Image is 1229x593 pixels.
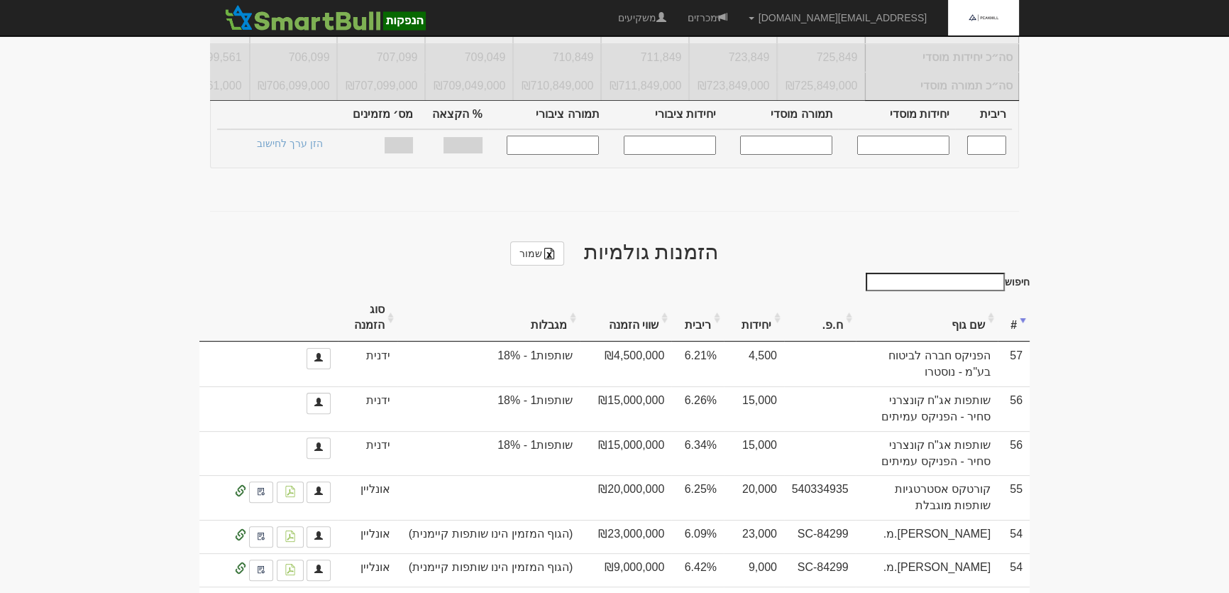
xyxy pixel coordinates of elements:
[777,72,865,100] td: סה״כ תמורה
[257,486,265,497] img: approved-contact.svg
[784,295,856,342] th: ח.פ.: activate to sort column ascending
[784,475,856,520] td: 540334935
[397,295,580,342] th: מגבלות: activate to sort column ascending
[404,348,573,364] span: שותפות1 - 18%
[338,520,397,553] td: אונליין
[955,101,1012,129] th: ריבית
[856,295,998,342] th: שם גוף: activate to sort column ascending
[998,295,1030,342] th: #: activate to sort column ascending
[998,520,1030,553] td: 54
[671,475,724,520] td: 6.25%
[866,273,1005,291] input: חיפוש
[257,531,265,542] img: approved-contact.svg
[724,342,784,386] td: 4,500
[601,72,689,100] td: סה״כ תמורה
[724,475,784,520] td: 20,000
[510,241,564,266] a: שמור
[285,486,296,497] img: pdf-file-icon.png
[866,44,1019,72] td: סה״כ יחידות מוסדי
[838,101,955,129] th: יחידות מוסדי
[337,43,425,72] td: סה״כ יחידות
[221,4,429,32] img: SmartBull Logo
[724,386,784,431] td: 15,000
[856,553,998,587] td: [PERSON_NAME].מ.
[671,520,724,553] td: 6.09%
[580,475,671,520] td: ₪20,000,000
[338,553,397,587] td: אונליין
[998,386,1030,431] td: 56
[689,43,777,72] td: סה״כ יחידות
[856,475,998,520] td: קורטקס אסטרטגיות שותפות מוגבלת
[722,101,839,129] th: תמורה מוסדי
[784,520,856,553] td: SC-84299
[338,295,397,342] th: סוג הזמנה: activate to sort column ascending
[544,248,555,259] img: excel-file-black.png
[404,560,573,576] span: (הגוף המזמין הינו שותפות קיימנית)
[425,72,513,100] td: סה״כ תמורה
[671,386,724,431] td: 6.26%
[856,431,998,476] td: שותפות אג"ח קונצרני סחיר - הפניקס עמיתים
[724,520,784,553] td: 23,000
[285,531,296,542] img: pdf-file-icon.png
[580,386,671,431] td: ₪15,000,000
[724,431,784,476] td: 15,000
[419,101,488,129] th: % הקצאה
[671,295,724,342] th: ריבית: activate to sort column ascending
[337,72,425,100] td: סה״כ תמורה
[338,475,397,520] td: אונליין
[724,553,784,587] td: 9,000
[777,43,865,72] td: סה״כ יחידות
[998,475,1030,520] td: 55
[605,101,722,129] th: יחידות ציבורי
[580,553,671,587] td: ₪9,000,000
[257,564,265,575] img: approved-contact.svg
[856,386,998,431] td: שותפות אג"ח קונצרני סחיר - הפניקס עמיתים
[425,43,513,72] td: סה״כ יחידות
[601,43,689,72] td: סה״כ יחידות
[998,342,1030,386] td: 57
[724,295,784,342] th: יחידות: activate to sort column ascending
[338,101,419,129] th: מס׳ מזמינים
[671,553,724,587] td: 6.42%
[784,553,856,587] td: SC-84299
[338,431,397,476] td: ידנית
[488,101,605,129] th: תמורה ציבורי
[250,72,338,100] td: סה״כ תמורה
[856,342,998,386] td: הפניקס חברה לביטוח בע"מ - נוסטרו
[998,553,1030,587] td: 54
[404,526,573,543] span: (הגוף המזמין הינו שותפות קיימנית)
[671,431,724,476] td: 6.34%
[861,273,1030,291] label: חיפוש
[580,520,671,553] td: ₪23,000,000
[580,342,671,386] td: ₪4,500,000
[513,43,601,72] td: סה״כ יחידות
[338,342,397,386] td: ידנית
[513,72,601,100] td: סה״כ תמורה
[866,72,1019,100] td: סה״כ תמורה מוסדי
[404,393,573,409] span: שותפות1 - 18%
[250,43,338,72] td: סה״כ יחידות
[671,342,724,386] td: 6.21%
[856,520,998,553] td: [PERSON_NAME].מ.
[285,564,296,575] img: pdf-file-icon.png
[580,295,671,342] th: שווי הזמנה: activate to sort column ascending
[998,431,1030,476] td: 56
[404,437,573,454] span: שותפות1 - 18%
[338,386,397,431] td: ידנית
[689,72,777,100] td: סה״כ תמורה
[199,240,1030,266] h2: הזמנות גולמיות
[580,431,671,476] td: ₪15,000,000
